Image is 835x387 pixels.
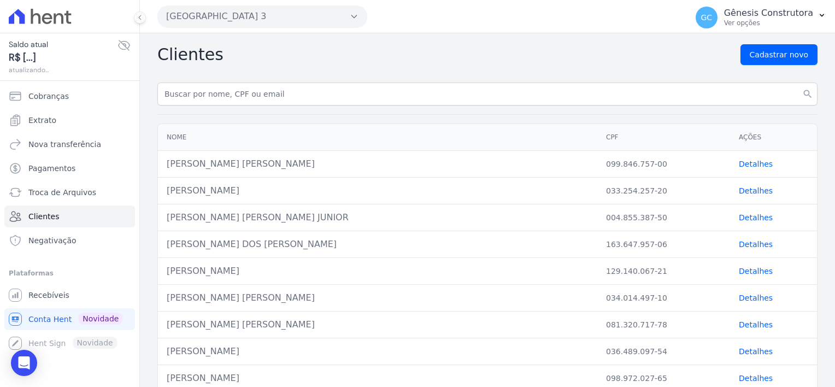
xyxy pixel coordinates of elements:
[28,211,59,222] span: Clientes
[28,235,77,246] span: Negativação
[167,345,589,358] div: [PERSON_NAME]
[9,65,117,75] span: atualizando...
[167,372,589,385] div: [PERSON_NAME]
[687,2,835,33] button: GC Gênesis Construtora Ver opções
[4,206,135,227] a: Clientes
[597,204,730,231] td: 004.855.387-50
[730,124,817,151] th: Ações
[724,8,813,19] p: Gênesis Construtora
[802,89,813,99] i: search
[157,45,224,64] h2: Clientes
[167,238,589,251] div: [PERSON_NAME] DOS [PERSON_NAME]
[28,314,72,325] span: Conta Hent
[739,240,773,249] a: Detalhes
[597,231,730,258] td: 163.647.957-06
[78,313,123,325] span: Novidade
[28,115,56,126] span: Extrato
[28,290,69,301] span: Recebíveis
[9,85,131,354] nav: Sidebar
[740,44,818,65] a: Cadastrar novo
[167,211,589,224] div: [PERSON_NAME] [PERSON_NAME] JUNIOR
[597,338,730,365] td: 036.489.097-54
[750,49,808,60] span: Cadastrar novo
[597,285,730,312] td: 034.014.497-10
[4,230,135,251] a: Negativação
[167,265,589,278] div: [PERSON_NAME]
[739,347,773,356] a: Detalhes
[739,374,773,383] a: Detalhes
[28,139,101,150] span: Nova transferência
[701,14,712,21] span: GC
[739,294,773,302] a: Detalhes
[167,184,589,197] div: [PERSON_NAME]
[28,187,96,198] span: Troca de Arquivos
[9,50,117,65] span: R$ [...]
[597,151,730,178] td: 099.846.757-00
[157,5,367,27] button: [GEOGRAPHIC_DATA] 3
[798,83,818,105] button: search
[597,124,730,151] th: CPF
[9,267,131,280] div: Plataformas
[597,178,730,204] td: 033.254.257-20
[167,291,589,304] div: [PERSON_NAME] [PERSON_NAME]
[4,85,135,107] a: Cobranças
[158,124,597,151] th: Nome
[4,157,135,179] a: Pagamentos
[167,157,589,171] div: [PERSON_NAME] [PERSON_NAME]
[724,19,813,27] p: Ver opções
[4,109,135,131] a: Extrato
[28,91,69,102] span: Cobranças
[4,284,135,306] a: Recebíveis
[597,312,730,338] td: 081.320.717-78
[157,83,818,105] input: Buscar por nome, CPF ou email
[739,267,773,275] a: Detalhes
[28,163,75,174] span: Pagamentos
[4,308,135,330] a: Conta Hent Novidade
[11,350,37,376] div: Open Intercom Messenger
[739,213,773,222] a: Detalhes
[9,39,117,50] span: Saldo atual
[4,181,135,203] a: Troca de Arquivos
[739,186,773,195] a: Detalhes
[739,320,773,329] a: Detalhes
[167,318,589,331] div: [PERSON_NAME] [PERSON_NAME]
[739,160,773,168] a: Detalhes
[4,133,135,155] a: Nova transferência
[597,258,730,285] td: 129.140.067-21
